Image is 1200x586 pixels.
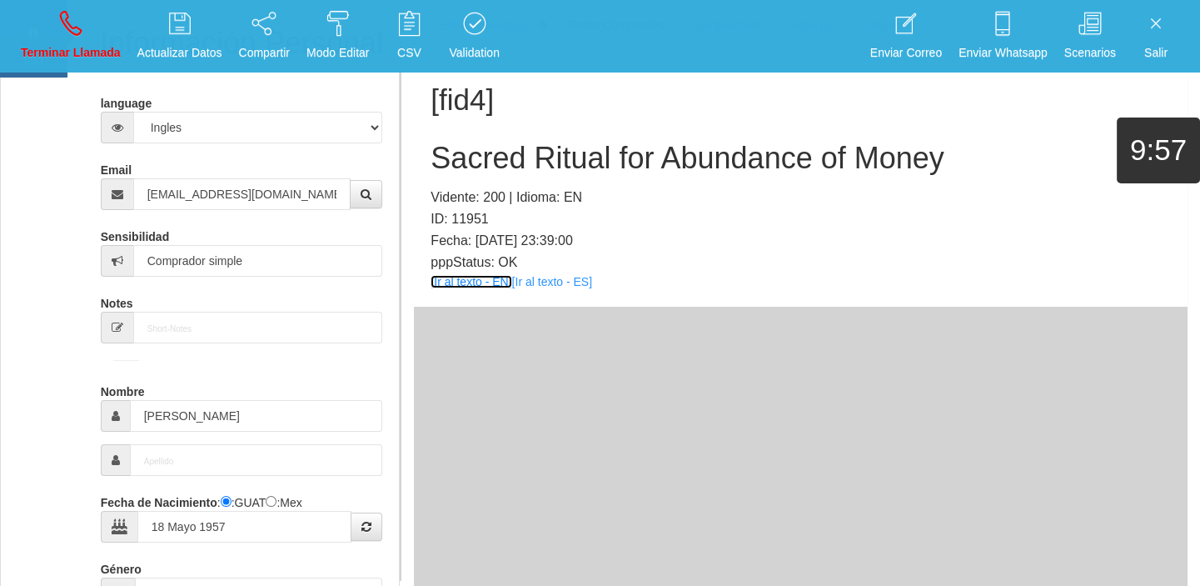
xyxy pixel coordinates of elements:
a: [Ir al texto - ES] [512,275,592,288]
input: Nombre [130,400,383,432]
p: Terminar Llamada [21,43,121,63]
p: CSV [386,43,432,63]
label: Nombre [101,378,145,400]
label: Sensibilidad [101,223,169,245]
a: Enviar Correo [864,5,948,68]
h2: Sacred Ritual for Abundance of Money [431,142,1171,175]
input: :Quechi GUAT [221,496,232,507]
h1: 9:57 [1117,134,1200,167]
p: pppStatus: OK [431,252,1171,273]
a: Salir [1127,5,1185,68]
input: Sensibilidad [133,245,383,277]
a: CSV [380,5,438,68]
a: [Ir al texto - EN] [431,275,511,288]
a: Scenarios [1058,5,1122,68]
p: Compartir [239,43,290,63]
p: Actualizar Datos [137,43,222,63]
p: ID: 11951 [431,208,1171,230]
p: Vidente: 200 | Idioma: EN [431,187,1171,208]
p: Enviar Correo [870,43,942,63]
p: Scenarios [1064,43,1116,63]
h1: [fid4] [431,84,1171,117]
div: : :GUAT :Mex [101,488,383,543]
a: Terminar Llamada [15,5,127,68]
p: Salir [1133,43,1179,63]
label: Notes [101,289,133,312]
label: Género [101,555,142,578]
a: Enviar Whatsapp [953,5,1053,68]
a: Validation [443,5,505,68]
a: Compartir [233,5,296,68]
input: Correo electrónico [133,178,351,210]
a: Actualizar Datos [132,5,228,68]
input: :Yuca-Mex [266,496,276,507]
p: Validation [449,43,499,63]
p: Modo Editar [306,43,369,63]
p: Fecha: [DATE] 23:39:00 [431,230,1171,252]
label: Email [101,156,132,178]
label: Fecha de Nacimiento [101,488,217,511]
input: Short-Notes [133,312,383,343]
a: Modo Editar [301,5,375,68]
input: Apellido [130,444,383,476]
p: Enviar Whatsapp [959,43,1048,63]
label: language [101,89,152,112]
